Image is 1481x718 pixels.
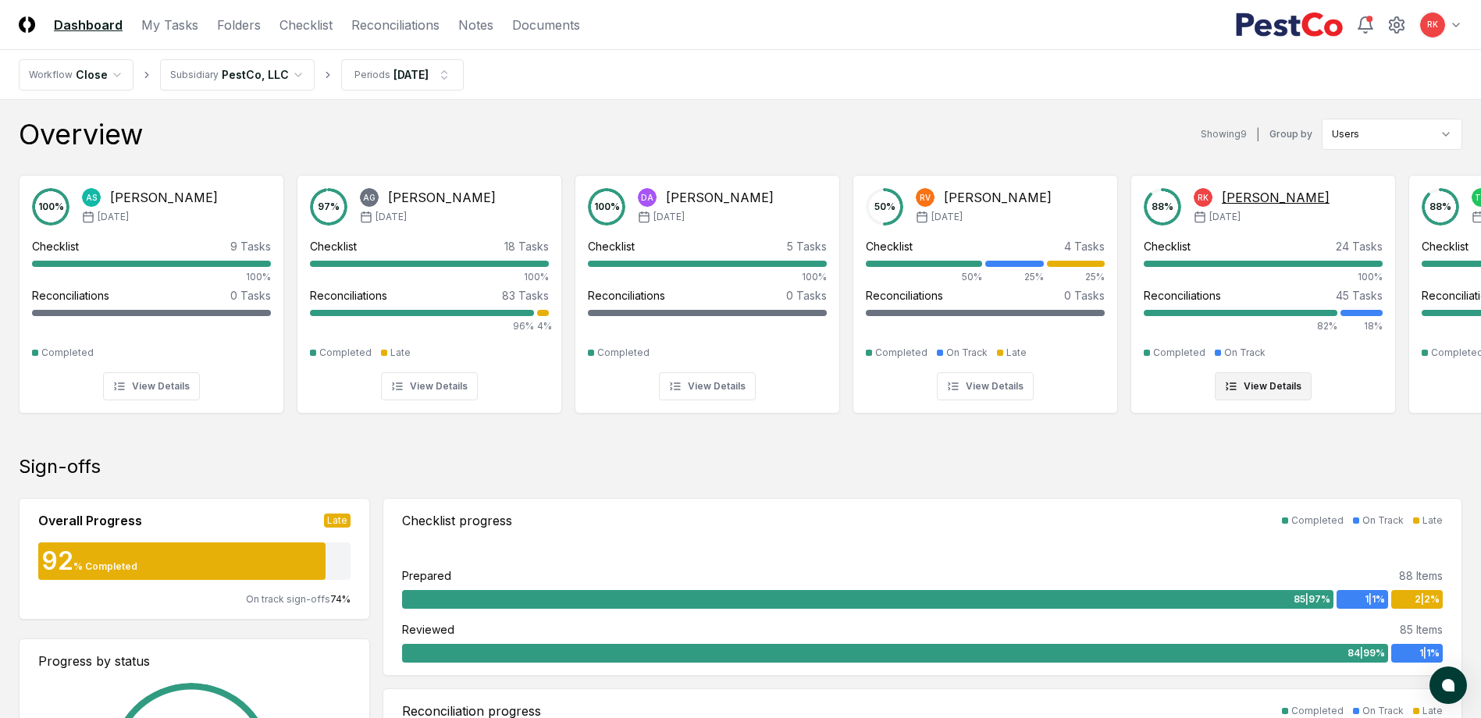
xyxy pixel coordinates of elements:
div: Late [1422,704,1443,718]
div: [PERSON_NAME] [388,188,496,207]
div: Reconciliations [310,287,387,304]
div: Completed [597,346,650,360]
div: Checklist progress [402,511,512,530]
span: DA [641,192,653,204]
div: [DATE] [393,66,429,83]
div: Checklist [1144,238,1191,254]
div: Prepared [402,567,451,584]
span: 85 | 97 % [1294,592,1330,606]
div: 83 Tasks [502,287,549,304]
div: Checklist [310,238,357,254]
div: Overview [19,119,143,150]
span: RV [920,192,931,204]
div: Progress by status [38,652,351,670]
div: [PERSON_NAME] [666,188,774,207]
div: 24 Tasks [1336,238,1383,254]
div: Completed [875,346,927,360]
div: Completed [1153,346,1205,360]
div: % Completed [73,560,137,574]
button: View Details [937,372,1034,400]
span: On track sign-offs [246,593,330,605]
div: Late [390,346,411,360]
div: Sign-offs [19,454,1462,479]
nav: breadcrumb [19,59,464,91]
div: Completed [1291,704,1344,718]
div: Late [1006,346,1027,360]
span: RK [1198,192,1209,204]
div: 100% [32,270,271,284]
div: Completed [41,346,94,360]
a: Documents [512,16,580,34]
div: Overall Progress [38,511,142,530]
div: [PERSON_NAME] [944,188,1052,207]
div: Reconciliations [588,287,665,304]
button: View Details [659,372,756,400]
div: Showing 9 [1201,127,1247,141]
div: 50% [866,270,982,284]
div: Checklist [1422,238,1469,254]
div: 100% [310,270,549,284]
span: [DATE] [931,210,963,224]
div: 88 Items [1399,567,1443,584]
a: Folders [217,16,261,34]
div: | [1256,126,1260,143]
div: Completed [319,346,372,360]
a: 100%AS[PERSON_NAME][DATE]Checklist9 Tasks100%Reconciliations0 TasksCompletedView Details [19,162,284,414]
div: [PERSON_NAME] [110,188,218,207]
div: Late [324,514,351,528]
span: 1 | 1 % [1365,592,1385,606]
div: Periods [354,68,390,82]
a: My Tasks [141,16,198,34]
a: 97%AG[PERSON_NAME][DATE]Checklist18 Tasks100%Reconciliations83 Tasks96%4%CompletedLateView Details [297,162,562,414]
div: Subsidiary [170,68,219,82]
a: 100%DA[PERSON_NAME][DATE]Checklist5 Tasks100%Reconciliations0 TasksCompletedView Details [575,162,840,414]
div: 45 Tasks [1336,287,1383,304]
div: On Track [946,346,988,360]
label: Group by [1269,130,1312,139]
div: Reviewed [402,621,454,638]
button: View Details [103,372,200,400]
div: On Track [1362,514,1404,528]
div: 0 Tasks [1064,287,1105,304]
span: 2 | 2 % [1415,592,1440,606]
a: Reconciliations [351,16,440,34]
div: On Track [1362,704,1404,718]
span: [DATE] [98,210,129,224]
div: Checklist [588,238,635,254]
div: 100% [588,270,827,284]
span: 84 | 99 % [1347,646,1385,660]
div: 82% [1144,319,1337,333]
button: Periods[DATE] [341,59,464,91]
span: [DATE] [653,210,685,224]
div: Reconciliations [866,287,943,304]
button: atlas-launcher [1429,666,1467,704]
div: 0 Tasks [786,287,827,304]
span: [DATE] [376,210,407,224]
div: 0 Tasks [230,287,271,304]
div: 9 Tasks [230,238,271,254]
div: 4% [537,319,549,333]
a: Notes [458,16,493,34]
a: Checklist [279,16,333,34]
div: On Track [1224,346,1266,360]
div: Reconciliations [1144,287,1221,304]
div: 96% [310,319,534,333]
div: 92 [38,549,73,574]
div: Late [1422,514,1443,528]
div: 25% [985,270,1044,284]
div: 18 Tasks [504,238,549,254]
div: Completed [1291,514,1344,528]
div: 85 Items [1400,621,1443,638]
div: Checklist [32,238,79,254]
div: Reconciliations [32,287,109,304]
a: 50%RV[PERSON_NAME][DATE]Checklist4 Tasks50%25%25%Reconciliations0 TasksCompletedOn TrackLateView ... [853,162,1118,414]
button: View Details [381,372,478,400]
div: Checklist [866,238,913,254]
button: View Details [1215,372,1312,400]
div: 4 Tasks [1064,238,1105,254]
span: RK [1427,19,1438,30]
span: AS [86,192,97,204]
span: 74 % [330,593,351,605]
img: Logo [19,16,35,33]
a: Dashboard [54,16,123,34]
